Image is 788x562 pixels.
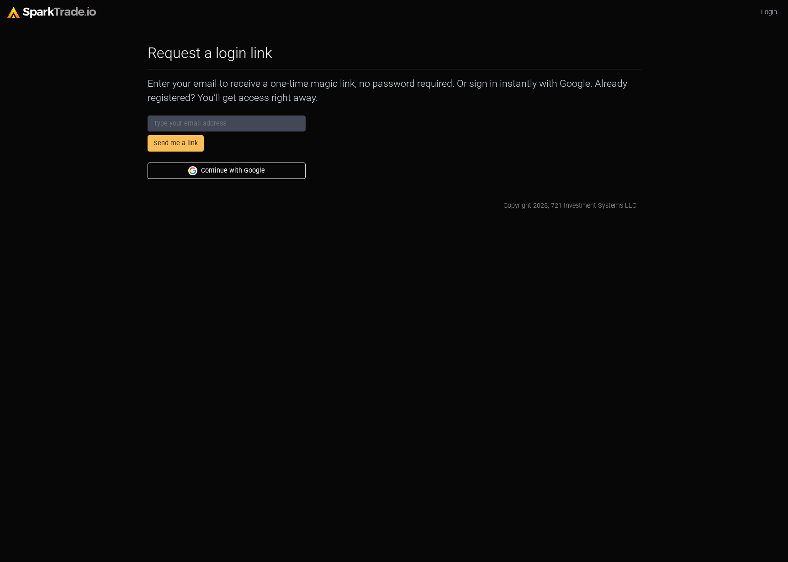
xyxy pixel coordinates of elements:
img: Google [188,166,197,175]
p: Enter your email to receive a one-time magic link, no password required. Or sign in instantly wit... [148,77,641,104]
a: Login [757,4,781,21]
div: Copyright 2025, 721 Investment Systems LLC [503,201,636,211]
img: sparktrade.png [7,7,96,18]
button: Send me a link [148,135,204,152]
input: Type your email address [148,116,306,132]
button: Continue with Google [148,163,306,179]
h2: Request a login link [148,44,272,62]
